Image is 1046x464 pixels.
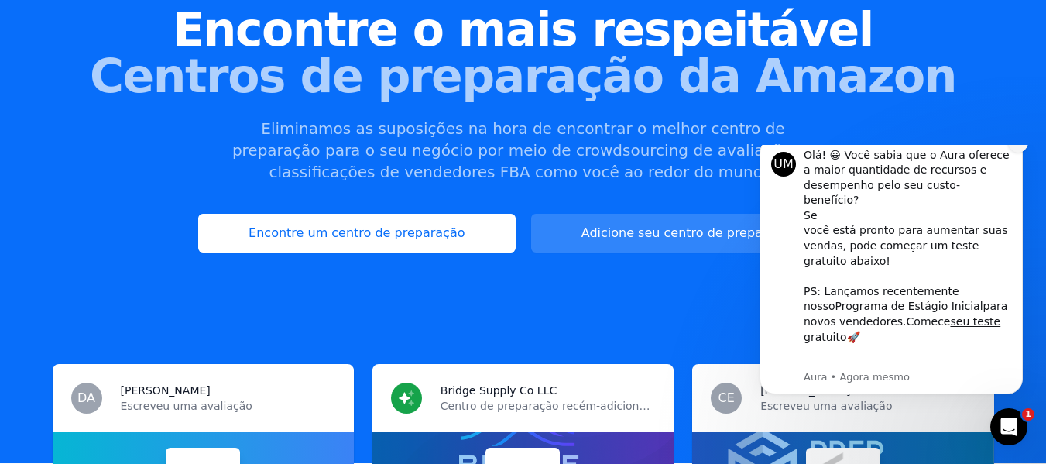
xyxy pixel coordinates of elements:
[718,390,735,405] font: CE
[67,79,271,122] font: você está pronto para aumentar suas vendas, pode começar um teste gratuito abaixo!
[198,214,515,253] a: Encontre um centro de preparação
[90,49,956,103] font: Centros de preparação da Amazon
[581,225,797,240] font: Adicione seu centro de preparação
[121,400,252,412] font: Escreveu uma avaliação
[990,408,1027,445] iframe: Chat ao vivo do Intercom
[111,186,124,198] font: 🚀
[441,400,660,412] font: Centro de preparação recém-adicionado
[67,4,273,62] font: Olá! 😀 Você sabia que o Aura oferece a maior quantidade de recursos e desempenho pelo seu custo-b...
[77,390,95,405] font: DA
[1025,409,1031,419] font: 1
[121,384,211,397] font: [PERSON_NAME]
[173,2,873,57] font: Encontre o mais respeitável
[67,3,275,223] div: Conteúdo da mensagem
[37,12,57,26] font: UM
[249,225,465,240] font: Encontre um centro de preparação
[67,225,275,239] p: Mensagem de Aura, enviada agora mesmo
[531,214,848,253] a: Adicione seu centro de preparação
[35,7,60,32] div: Imagem de perfil para Aura
[170,170,214,183] font: Comece
[67,140,223,168] font: PS: Lançamos recentemente nosso
[736,145,1046,422] iframe: Mensagem de notificação do intercomunicador
[67,155,271,183] font: para novos vendedores.
[67,226,173,238] font: Aura • Agora mesmo
[441,384,557,397] font: Bridge Supply Co LLC
[99,155,247,167] a: Programa de Estágio Inicial
[67,64,81,77] font: Se
[232,119,814,181] font: Eliminamos as suposições na hora de encontrar o melhor centro de preparação para o seu negócio po...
